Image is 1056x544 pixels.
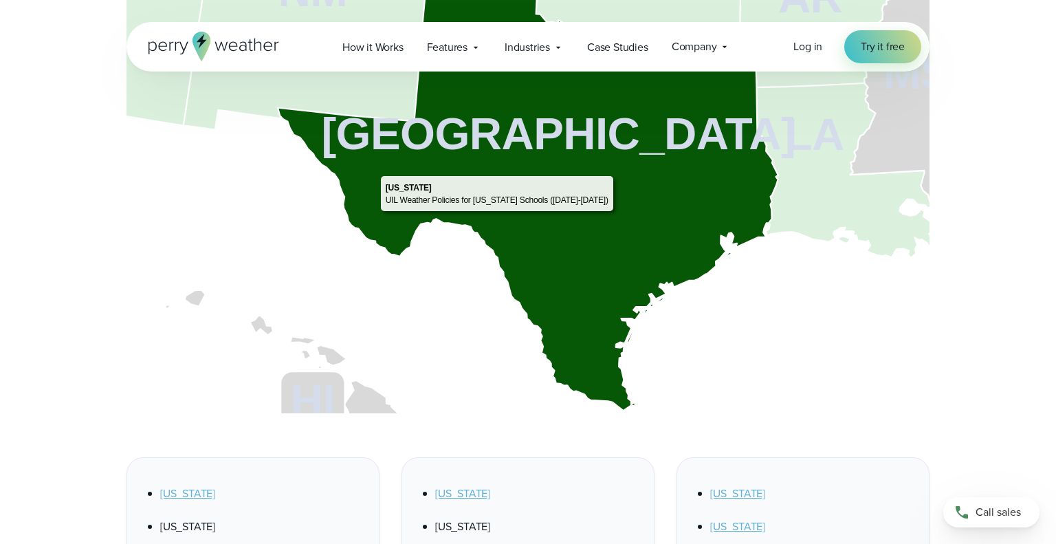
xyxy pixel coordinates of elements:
[785,109,844,160] tspan: LA
[943,497,1039,527] a: Call sales
[587,39,648,56] span: Case Studies
[710,519,765,534] a: [US_STATE]
[976,504,1021,521] span: Call sales
[793,39,822,55] a: Log in
[160,486,215,501] a: [US_STATE]
[505,39,550,56] span: Industries
[386,182,432,194] div: [US_STATE]
[575,33,660,61] a: Case Studies
[710,486,765,501] a: [US_STATE]
[672,39,717,55] span: Company
[884,48,951,98] tspan: MS
[435,502,637,535] li: [US_STATE]
[342,39,404,56] span: How it Works
[386,194,608,206] div: UIL Weather Policies for [US_STATE] Schools ([DATE]-[DATE])
[291,376,335,426] tspan: HI
[322,109,796,160] tspan: [GEOGRAPHIC_DATA]
[793,39,822,54] span: Log in
[160,502,362,535] li: [US_STATE]
[331,33,415,61] a: How it Works
[861,39,905,55] span: Try it free
[435,486,490,501] a: [US_STATE]
[844,30,921,63] a: Try it free
[427,39,467,56] span: Features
